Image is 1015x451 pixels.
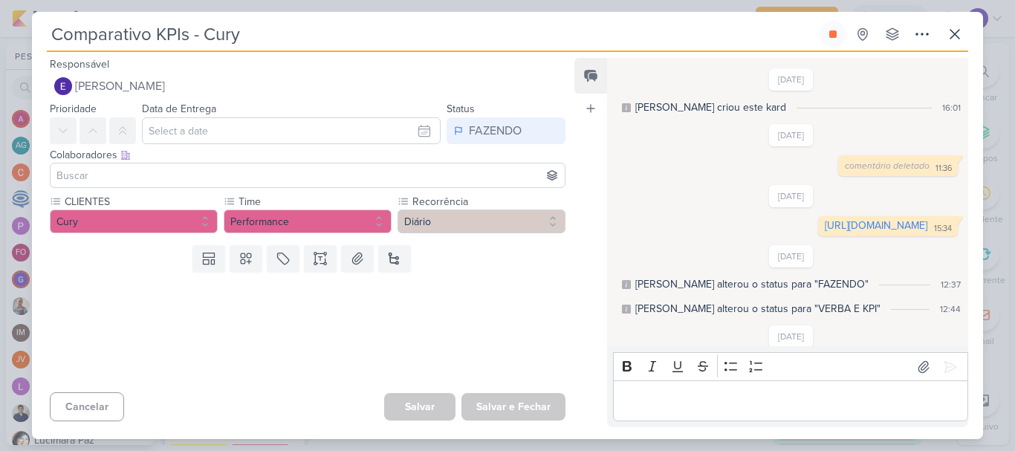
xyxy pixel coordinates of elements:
div: 12:37 [941,278,961,291]
label: Recorrência [411,194,565,210]
div: Este log é visível à todos no kard [622,280,631,289]
label: Status [447,103,475,115]
label: CLIENTES [63,194,218,210]
label: Data de Entrega [142,103,216,115]
img: Eduardo Quaresma [54,77,72,95]
div: Eduardo alterou o status para "FAZENDO" [635,276,869,292]
span: comentário deletado [845,160,930,171]
input: Buscar [53,166,562,184]
div: 12:44 [940,302,961,316]
label: Prioridade [50,103,97,115]
input: Select a date [142,117,441,144]
input: Kard Sem Título [47,21,817,48]
span: [PERSON_NAME] [75,77,165,95]
button: [PERSON_NAME] [50,73,565,100]
div: Parar relógio [827,28,839,40]
div: Editor editing area: main [613,380,968,421]
div: Este log é visível à todos no kard [622,103,631,112]
div: FAZENDO [469,122,522,140]
a: [URL][DOMAIN_NAME] [825,219,927,232]
button: Performance [224,210,392,233]
div: 16:01 [942,101,961,114]
label: Time [237,194,392,210]
div: Este log é visível à todos no kard [622,305,631,314]
button: Diário [398,210,565,233]
div: Editor toolbar [613,352,968,381]
div: Eduardo alterou o status para "VERBA E KPI" [635,301,881,317]
button: Cury [50,210,218,233]
button: Cancelar [50,392,124,421]
label: Responsável [50,58,109,71]
button: FAZENDO [447,117,565,144]
div: 11:36 [935,163,952,175]
div: Eduardo criou este kard [635,100,786,115]
div: 15:34 [934,223,952,235]
div: Colaboradores [50,147,565,163]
